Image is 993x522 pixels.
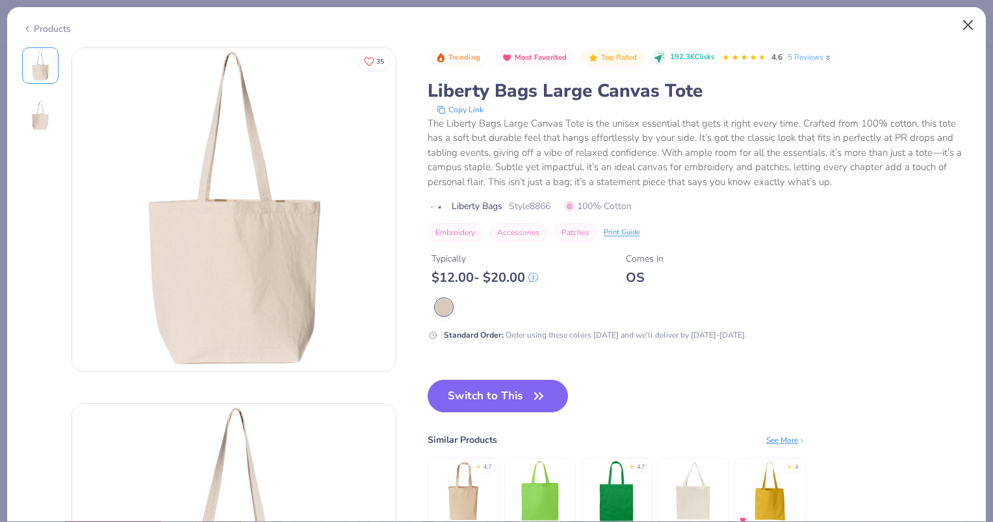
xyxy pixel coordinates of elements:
button: Embroidery [428,223,483,242]
div: Order using these colors [DATE] and we'll deliver by [DATE]-[DATE]. [444,329,747,341]
button: Accessories [489,223,547,242]
div: 4 [795,463,798,472]
img: Liberty Bags Susan Canvas Tote [432,460,494,522]
div: The Liberty Bags Large Canvas Tote is the unisex essential that gets it right every time. Crafted... [428,116,972,190]
div: Print Guide [604,227,640,238]
div: Products [22,22,71,36]
img: Front [25,50,56,81]
span: 100% Cotton [565,199,632,213]
div: See More [766,434,806,446]
button: Badge Button [582,49,644,66]
button: Switch to This [428,380,569,412]
span: Most Favorited [515,54,567,61]
div: ★ [476,463,481,468]
div: Comes In [626,252,664,266]
img: Liberty Bags Madison Basic Tote [739,460,801,522]
img: Front [72,48,396,371]
a: 5 Reviews [788,51,832,63]
span: 192.3K Clicks [670,52,714,63]
div: 4.7 [484,463,491,472]
img: brand logo [428,202,445,212]
div: 4.7 [637,463,645,472]
span: 4.6 [771,52,782,62]
div: OS [626,269,664,286]
span: Style 8866 [509,199,550,213]
div: Liberty Bags Large Canvas Tote [428,79,972,103]
img: Bag Edge Canvas Grocery Tote [509,460,571,522]
div: Typically [432,252,538,266]
button: Badge Button [495,49,574,66]
strong: Standard Order : [444,330,504,340]
span: Trending [448,54,480,61]
button: Close [956,13,981,38]
div: 4.6 Stars [722,47,766,68]
div: ★ [787,463,792,468]
div: Similar Products [428,433,497,447]
img: BAGedge 6 oz. Canvas Promo Tote [586,460,647,522]
img: Back [25,99,56,130]
span: Top Rated [601,54,638,61]
img: Top Rated sort [588,53,599,63]
span: Liberty Bags [452,199,502,213]
img: Trending sort [435,53,446,63]
img: Liberty Bags Isabelle Canvas Tote [662,460,724,522]
div: ★ [629,463,634,468]
button: Patches [554,223,597,242]
div: $ 12.00 - $ 20.00 [432,269,538,286]
button: Badge Button [429,49,487,66]
span: 35 [376,58,384,65]
img: Most Favorited sort [502,53,512,63]
button: copy to clipboard [433,103,487,116]
button: Like [358,52,390,71]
